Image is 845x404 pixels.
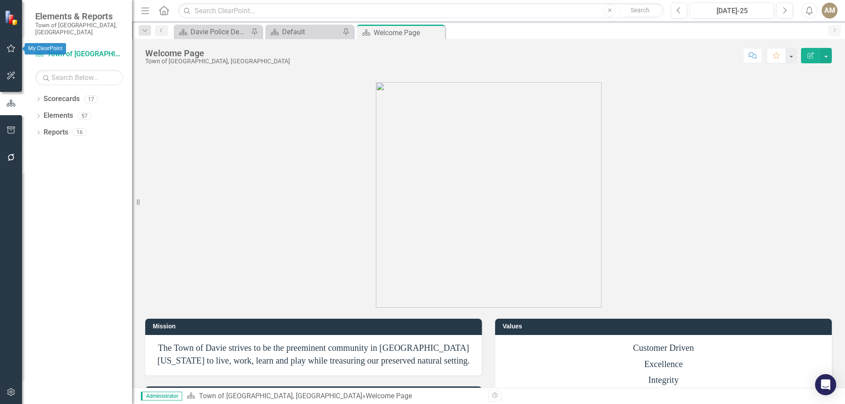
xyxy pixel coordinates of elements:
[815,374,836,395] div: Open Intercom Messenger
[191,26,249,37] div: Davie Police Department
[44,94,80,104] a: Scorecards
[631,7,650,14] span: Search
[141,392,182,400] span: Administrator
[618,4,662,17] button: Search
[176,26,249,37] a: Davie Police Department
[153,323,478,330] h3: Mission
[282,26,340,37] div: Default
[268,26,340,37] a: Default
[503,323,827,330] h3: Values
[4,9,20,25] img: ClearPoint Strategy
[376,82,602,308] img: colorlogo500%20v2.png
[35,11,123,22] span: Elements & Reports
[44,111,73,121] a: Elements
[35,70,123,85] input: Search Below...
[690,3,774,18] button: [DATE]-25
[633,343,694,353] span: Customer Driven
[145,58,290,65] div: Town of [GEOGRAPHIC_DATA], [GEOGRAPHIC_DATA]
[158,343,470,365] span: The Town of Davie strives to be the preeminent community in [GEOGRAPHIC_DATA][US_STATE] to live, ...
[648,375,679,385] span: Integrity
[693,6,771,16] div: [DATE]-25
[44,127,68,138] a: Reports
[644,359,683,369] span: Excellence
[77,112,92,120] div: 57
[145,48,290,58] div: Welcome Page
[366,392,412,400] div: Welcome Page
[374,27,443,38] div: Welcome Page
[187,391,482,401] div: »
[84,95,98,103] div: 17
[199,392,362,400] a: Town of [GEOGRAPHIC_DATA], [GEOGRAPHIC_DATA]
[35,49,123,59] a: Town of [GEOGRAPHIC_DATA], [GEOGRAPHIC_DATA]
[178,3,664,18] input: Search ClearPoint...
[73,129,87,136] div: 16
[25,43,66,55] div: My ClearPoint
[822,3,838,18] button: AM
[35,22,123,36] small: Town of [GEOGRAPHIC_DATA], [GEOGRAPHIC_DATA]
